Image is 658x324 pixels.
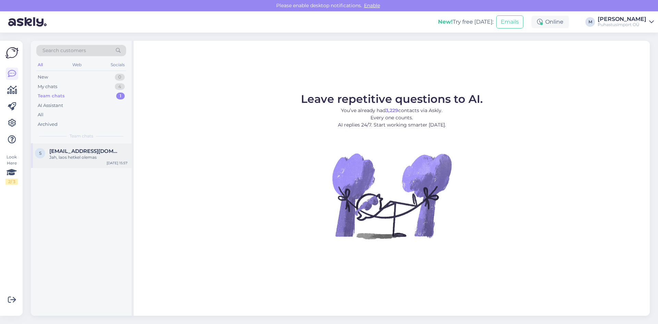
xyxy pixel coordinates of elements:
[585,17,595,27] div: M
[38,111,44,118] div: All
[71,60,83,69] div: Web
[39,151,41,156] span: S
[116,93,125,99] div: 1
[38,83,57,90] div: My chats
[301,107,483,129] p: You’ve already had contacts via Askly. Every one counts. AI replies 24/7. Start working smarter [...
[5,154,18,185] div: Look Here
[598,16,654,27] a: [PERSON_NAME]Puhastusimport OÜ
[5,179,18,185] div: 2 / 3
[301,92,483,106] span: Leave repetitive questions to AI.
[38,74,48,81] div: New
[42,47,86,54] span: Search customers
[496,15,523,28] button: Emails
[38,121,58,128] div: Archived
[598,22,646,27] div: Puhastusimport OÜ
[107,160,127,166] div: [DATE] 15:57
[5,46,19,59] img: Askly Logo
[38,93,65,99] div: Team chats
[109,60,126,69] div: Socials
[49,154,127,160] div: Jah, laos hetkel olemas
[362,2,382,9] span: Enable
[49,148,121,154] span: Superpuhastus@mail.ee
[70,133,93,139] span: Team chats
[532,16,569,28] div: Online
[330,134,453,257] img: No Chat active
[386,107,398,113] b: 3,229
[36,60,44,69] div: All
[438,19,453,25] b: New!
[115,74,125,81] div: 0
[38,102,63,109] div: AI Assistant
[598,16,646,22] div: [PERSON_NAME]
[115,83,125,90] div: 4
[438,18,493,26] div: Try free [DATE]:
